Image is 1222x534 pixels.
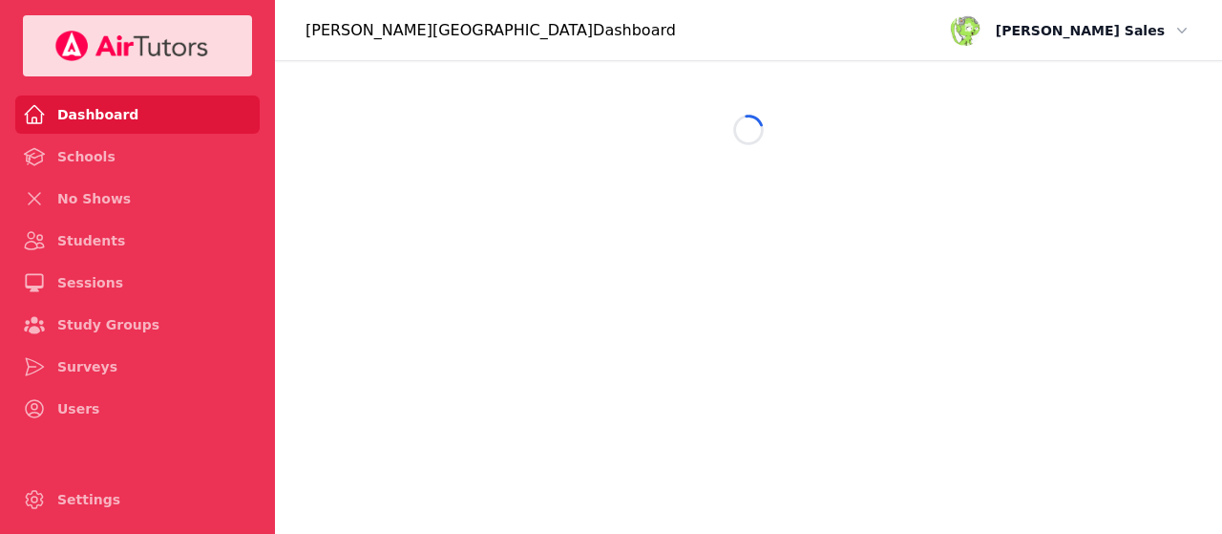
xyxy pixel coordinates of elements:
a: Dashboard [15,96,260,134]
img: Your Company [54,31,209,61]
a: Users [15,390,260,428]
a: No Shows [15,180,260,218]
img: avatar [950,15,980,46]
a: Study Groups [15,306,260,344]
a: Settings [15,481,260,519]
a: Sessions [15,264,260,302]
a: Schools [15,138,260,176]
span: [PERSON_NAME] Sales [996,19,1165,42]
a: Students [15,222,260,260]
a: Surveys [15,348,260,386]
